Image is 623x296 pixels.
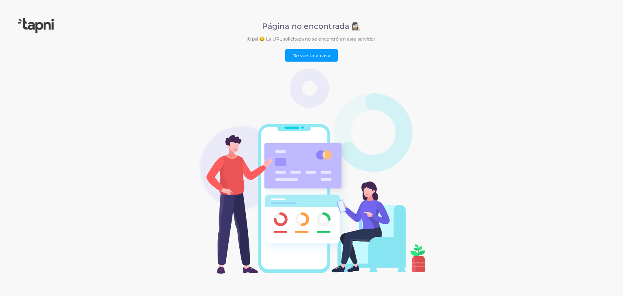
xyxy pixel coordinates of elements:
[285,49,338,62] a: De vuelta a casa
[262,21,361,31] font: Página no encontrada 🕵🏻‍♀️
[198,69,425,274] img: Página de error
[292,52,331,58] font: De vuelta a casa
[18,18,54,33] img: logo
[247,36,376,42] font: ¡Ups! 😖 La URL solicitada no se encontró en este servidor.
